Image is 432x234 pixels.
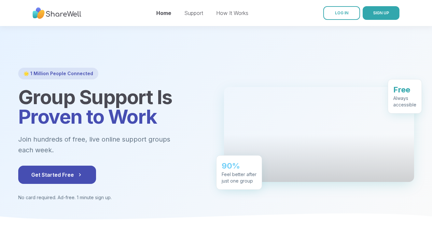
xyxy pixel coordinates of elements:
span: LOG IN [335,10,348,15]
div: Always accessible [393,95,416,108]
button: SIGN UP [363,6,399,20]
h1: Group Support Is [18,87,208,126]
a: Home [156,10,171,16]
div: 90% [222,160,257,171]
img: ShareWell Nav Logo [33,4,81,22]
div: Feel better after just one group [222,171,257,184]
button: Get Started Free [18,166,96,184]
p: Join hundreds of free, live online support groups each week. [18,134,206,155]
div: 🌟 1 Million People Connected [18,68,98,79]
span: Proven to Work [18,105,157,128]
span: Get Started Free [31,171,83,179]
a: Support [184,10,203,16]
div: Free [393,84,416,95]
a: LOG IN [323,6,360,20]
span: SIGN UP [373,10,389,15]
a: How It Works [216,10,248,16]
p: No card required. Ad-free. 1 minute sign up. [18,194,208,201]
